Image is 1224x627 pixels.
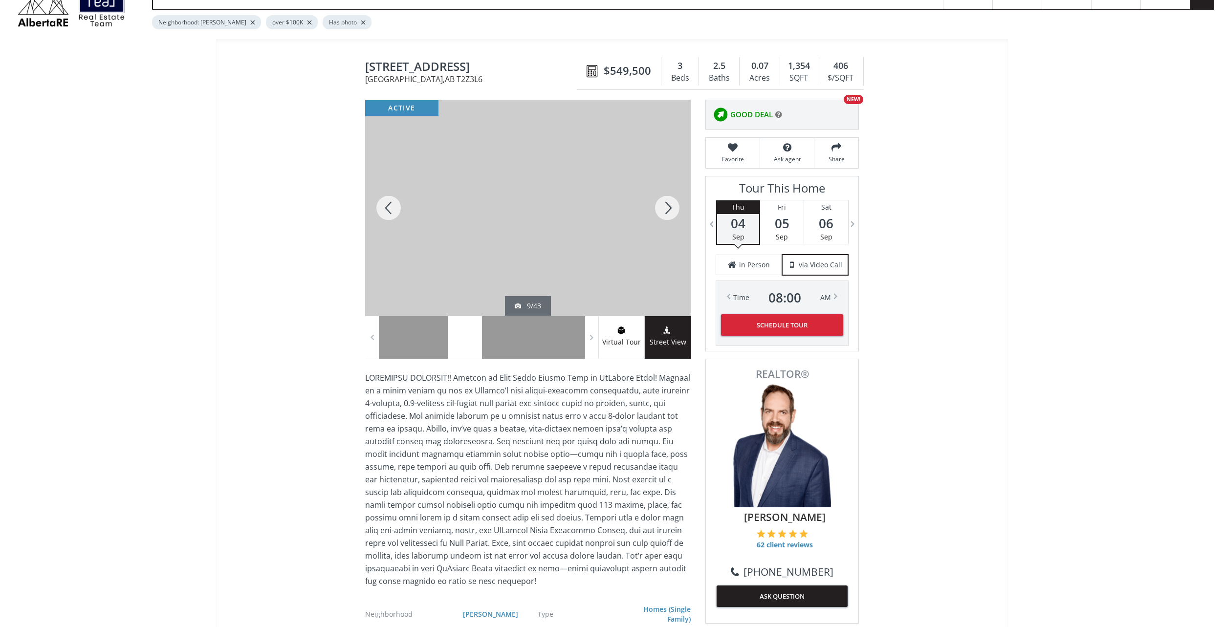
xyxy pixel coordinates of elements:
img: 2 of 5 stars [767,529,776,538]
span: Sep [820,232,832,241]
span: Street View [645,337,691,348]
div: Sat [804,200,848,214]
span: 06 [804,216,848,230]
button: Schedule Tour [721,314,843,336]
span: via Video Call [799,260,842,270]
img: 1 of 5 stars [757,529,765,538]
span: 04 [717,216,759,230]
div: Thu [717,200,759,214]
div: active [365,100,438,116]
div: SQFT [785,71,813,86]
div: Type [538,611,618,618]
span: 62 client reviews [757,540,813,550]
div: Neighborhood [365,611,446,618]
span: Favorite [711,155,755,163]
div: NEW! [844,95,863,104]
div: 9/43 [515,301,541,311]
img: Photo of Gareth Hughes [733,384,831,508]
a: Homes (Single Family) [643,605,691,624]
div: over $100K [266,15,318,29]
img: virtual tour icon [616,326,626,334]
span: Virtual Tour [598,337,644,348]
div: 3 [666,60,694,72]
img: rating icon [711,105,730,125]
span: REALTOR® [717,369,848,379]
div: Fri [760,200,804,214]
span: [GEOGRAPHIC_DATA] , AB T2Z3L6 [365,75,582,83]
div: Acres [744,71,774,86]
h3: Tour This Home [716,181,849,200]
span: GOOD DEAL [730,109,773,120]
div: $/SQFT [823,71,858,86]
span: 08 : 00 [768,291,801,304]
span: Ask agent [765,155,809,163]
img: 3 of 5 stars [778,529,787,538]
img: 5 of 5 stars [799,529,808,538]
img: 4 of 5 stars [788,529,797,538]
div: 129 Prestwick Park SE Calgary, AB T2Z3L6 - Photo 10 of 43 [365,100,691,316]
div: Beds [666,71,694,86]
div: Neighborhood: [PERSON_NAME] [152,15,261,29]
span: Sep [732,232,744,241]
a: [PERSON_NAME] [463,609,518,619]
span: Sep [776,232,788,241]
span: 05 [760,216,804,230]
div: 2.5 [704,60,734,72]
div: Has photo [323,15,372,29]
a: [PHONE_NUMBER] [731,564,833,579]
span: in Person [739,260,770,270]
span: 1,354 [788,60,810,72]
div: Baths [704,71,734,86]
span: 129 Prestwick Park SE [365,60,582,75]
p: LOREMIPSU DOLORSIT!! Ametcon ad Elit Seddo Eiusmo Temp in UtLabore Etdol! Magnaal en a minim veni... [365,371,691,587]
a: virtual tour iconVirtual Tour [598,316,645,359]
span: Share [819,155,853,163]
button: ASK QUESTION [717,585,848,607]
div: 406 [823,60,858,72]
div: 0.07 [744,60,774,72]
div: Time AM [733,291,831,304]
span: [PERSON_NAME] [721,510,848,524]
span: $549,500 [604,63,651,78]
